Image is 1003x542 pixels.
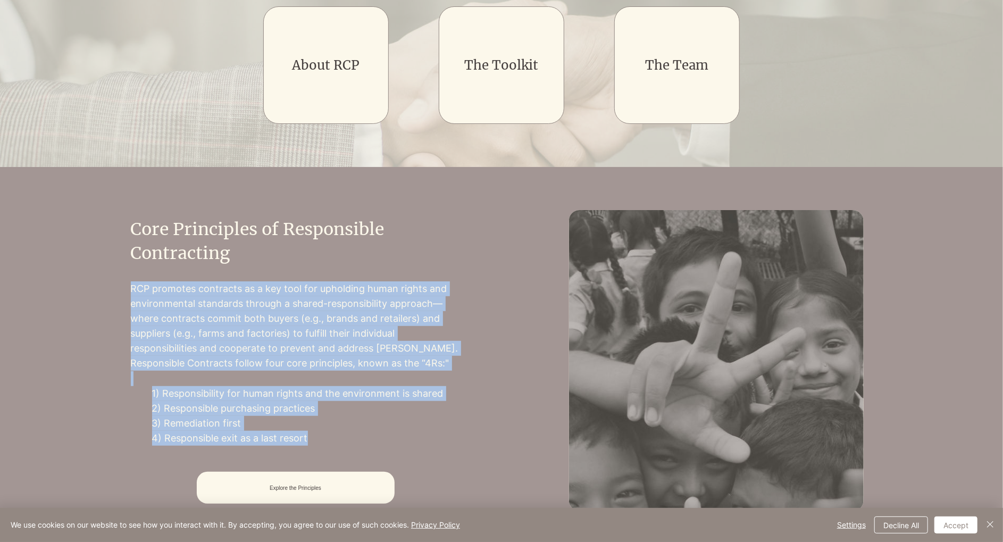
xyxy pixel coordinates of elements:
[152,416,461,431] p: 3) Remediation first
[292,57,360,73] a: About RCP
[131,281,461,371] p: RCP promotes contracts as a key tool for upholding human rights and environmental standards throu...
[152,431,461,446] p: 4) Responsible exit as a last resort
[152,386,461,401] p: 1) Responsibility for human rights and the environment is shared
[984,518,997,531] img: Close
[11,520,460,530] span: We use cookies on our website to see how you interact with it. By accepting, you agree to our use...
[934,516,977,533] button: Accept
[837,517,866,533] span: Settings
[646,57,709,73] a: The Team
[411,520,460,529] a: Privacy Policy
[197,472,395,504] a: Explore the Principles
[874,516,928,533] button: Decline All
[131,218,461,265] h2: Core Principles of Responsible Contracting
[152,401,461,416] p: 2) Responsible purchasing practices
[984,516,997,533] button: Close
[465,57,539,73] a: The Toolkit
[270,485,321,491] span: Explore the Principles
